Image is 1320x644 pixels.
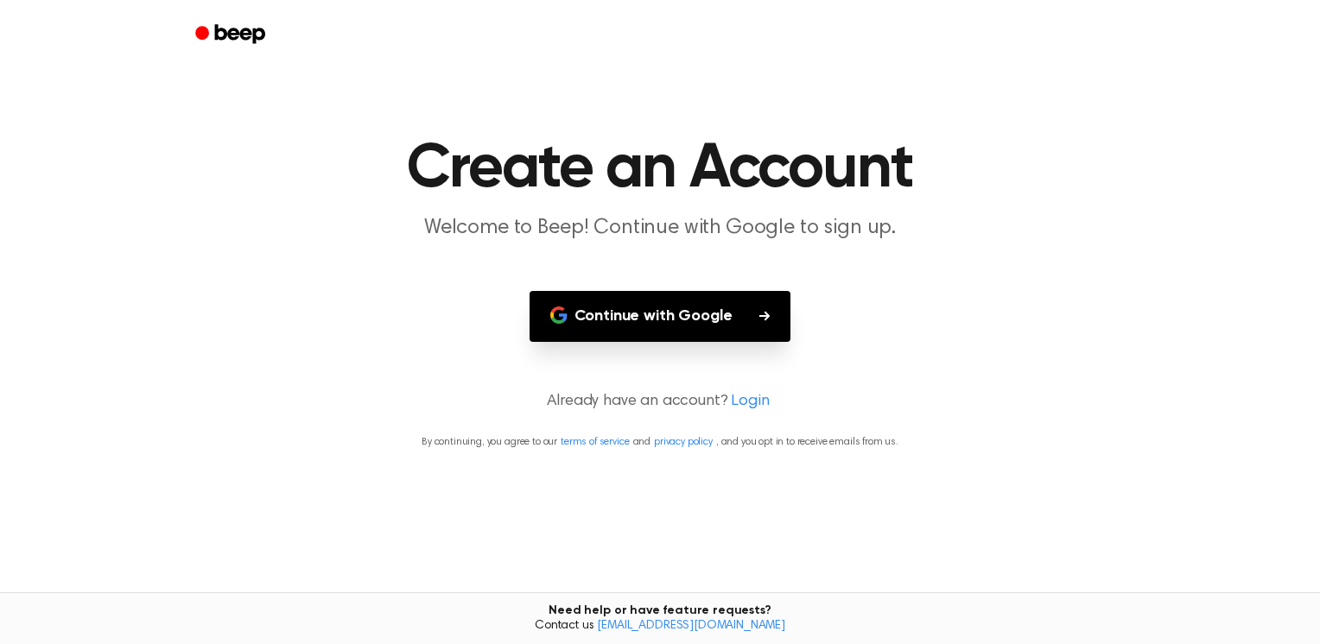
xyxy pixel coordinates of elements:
[328,214,992,243] p: Welcome to Beep! Continue with Google to sign up.
[218,138,1102,200] h1: Create an Account
[10,619,1310,635] span: Contact us
[530,291,791,342] button: Continue with Google
[597,620,785,632] a: [EMAIL_ADDRESS][DOMAIN_NAME]
[731,390,769,414] a: Login
[21,390,1299,414] p: Already have an account?
[561,437,629,447] a: terms of service
[183,18,281,52] a: Beep
[654,437,713,447] a: privacy policy
[21,434,1299,450] p: By continuing, you agree to our and , and you opt in to receive emails from us.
